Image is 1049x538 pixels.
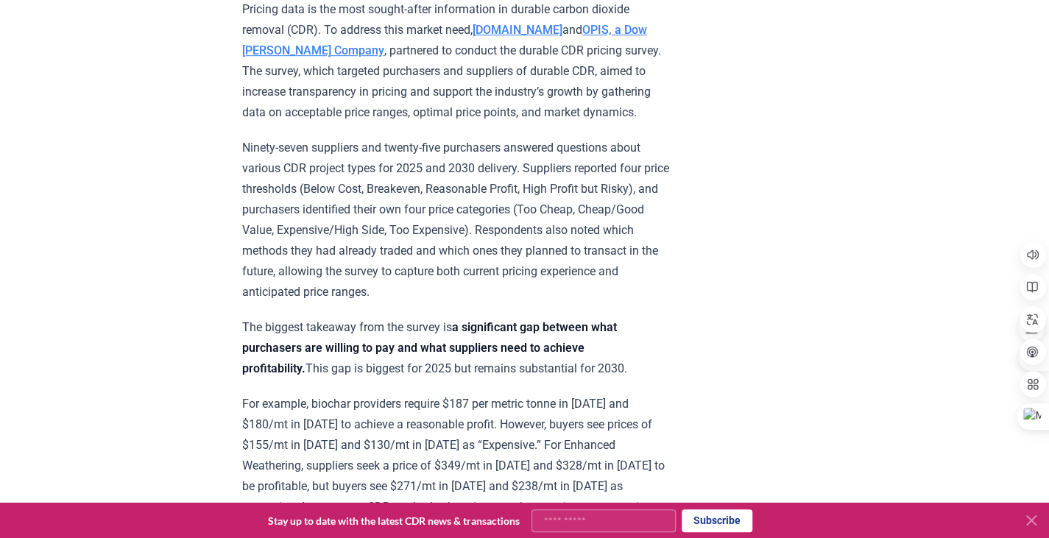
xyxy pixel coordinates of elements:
a: [DOMAIN_NAME] [473,23,562,37]
strong: a significant gap between what purchasers are willing to pay and what suppliers need to achieve p... [242,320,617,375]
a: OPIS, a Dow [PERSON_NAME] Company [242,23,647,57]
p: Ninety-seven suppliers and twenty-five purchasers answered questions about various CDR project ty... [242,138,673,302]
p: For example, biochar providers require $187 per metric tonne in [DATE] and $180/mt in [DATE] to a... [242,394,673,538]
p: The biggest takeaway from the survey is This gap is biggest for 2025 but remains substantial for ... [242,317,673,379]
